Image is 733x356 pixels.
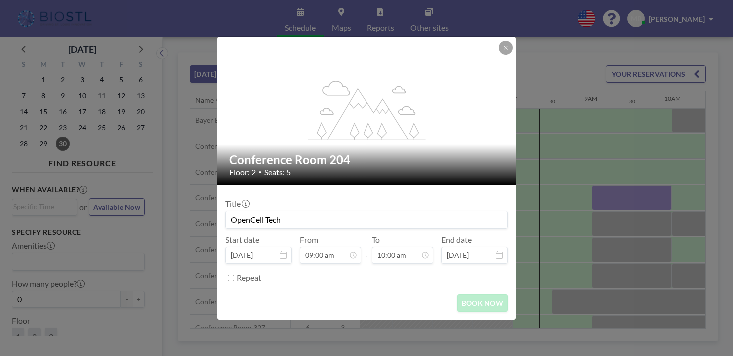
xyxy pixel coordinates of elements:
[300,235,318,245] label: From
[225,235,259,245] label: Start date
[229,167,256,177] span: Floor: 2
[441,235,472,245] label: End date
[229,152,505,167] h2: Conference Room 204
[372,235,380,245] label: To
[225,199,249,209] label: Title
[237,273,261,283] label: Repeat
[457,294,508,312] button: BOOK NOW
[308,80,426,140] g: flex-grow: 1.2;
[264,167,291,177] span: Seats: 5
[258,168,262,176] span: •
[365,238,368,260] span: -
[226,211,507,228] input: Michael's reservation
